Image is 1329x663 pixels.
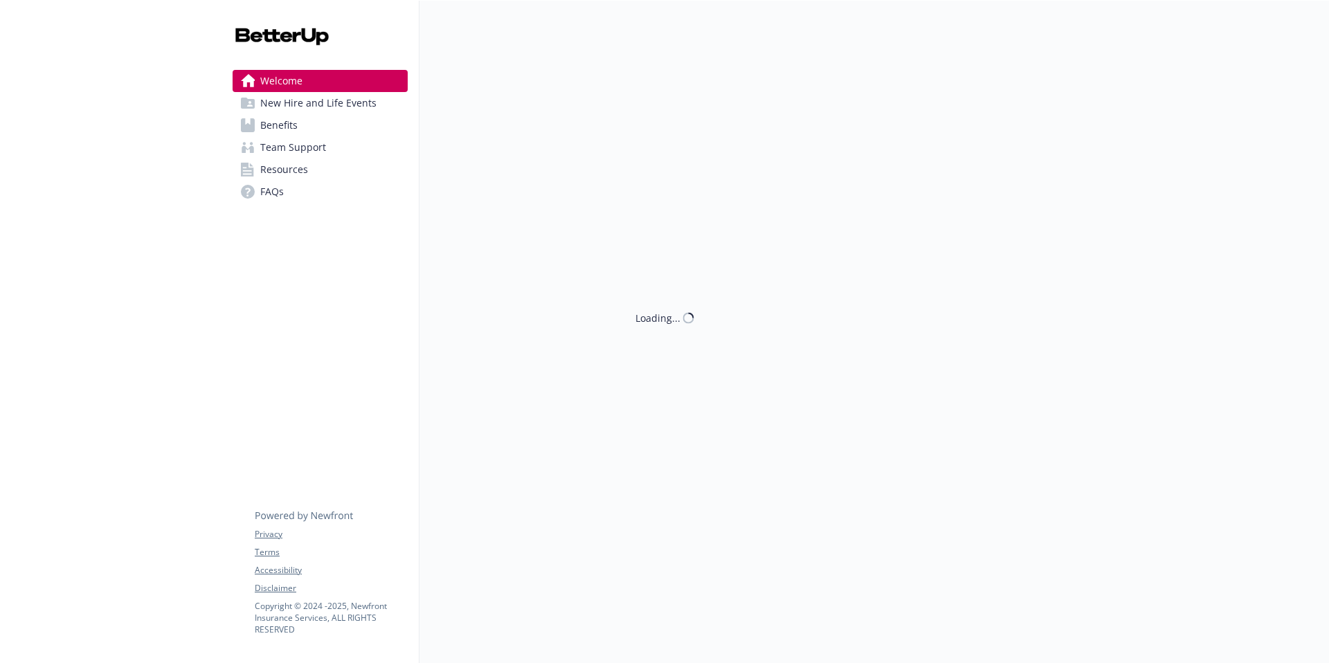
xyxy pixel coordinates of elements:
div: Loading... [635,311,680,325]
a: FAQs [233,181,408,203]
a: Welcome [233,70,408,92]
span: Welcome [260,70,302,92]
a: Resources [233,158,408,181]
a: Privacy [255,528,407,541]
span: New Hire and Life Events [260,92,377,114]
span: FAQs [260,181,284,203]
a: Benefits [233,114,408,136]
a: New Hire and Life Events [233,92,408,114]
span: Resources [260,158,308,181]
span: Benefits [260,114,298,136]
span: Team Support [260,136,326,158]
a: Terms [255,546,407,558]
a: Disclaimer [255,582,407,594]
p: Copyright © 2024 - 2025 , Newfront Insurance Services, ALL RIGHTS RESERVED [255,600,407,635]
a: Team Support [233,136,408,158]
a: Accessibility [255,564,407,576]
